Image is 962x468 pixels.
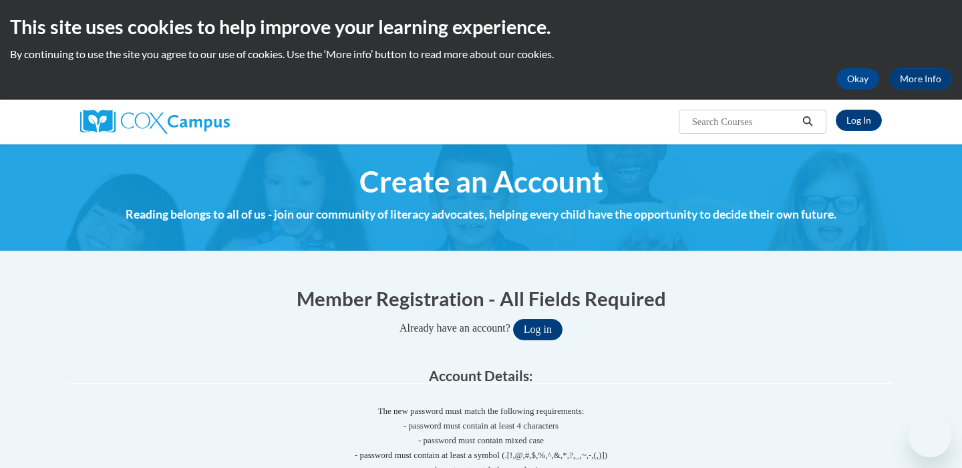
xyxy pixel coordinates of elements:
input: Search Courses [691,114,798,130]
span: Create an Account [359,164,603,199]
iframe: Button to launch messaging window [909,415,951,457]
button: Okay [836,68,879,90]
span: Already have an account? [399,322,510,334]
a: Log In [836,110,882,131]
h1: Member Registration - All Fields Required [70,285,892,312]
button: Log in [513,319,563,340]
span: Account Details: [429,367,533,384]
a: More Info [889,68,952,90]
img: Cox Campus [80,110,230,134]
p: By continuing to use the site you agree to our use of cookies. Use the ‘More info’ button to read... [10,47,952,62]
span: The new password must match the following requirements: [378,406,585,416]
h2: This site uses cookies to help improve your learning experience. [10,13,952,40]
button: Search [798,114,818,130]
h4: Reading belongs to all of us - join our community of literacy advocates, helping every child have... [70,206,892,223]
